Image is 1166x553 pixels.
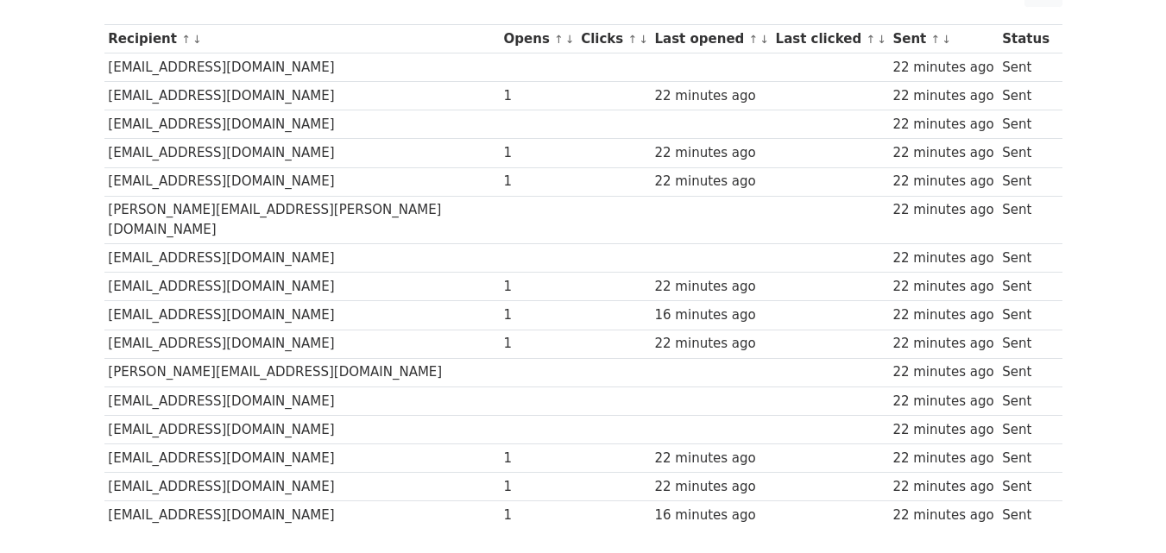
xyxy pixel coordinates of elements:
[998,25,1053,53] th: Status
[104,196,500,244] td: [PERSON_NAME][EMAIL_ADDRESS][PERSON_NAME][DOMAIN_NAME]
[892,277,993,297] div: 22 minutes ago
[554,33,564,46] a: ↑
[104,25,500,53] th: Recipient
[104,244,500,273] td: [EMAIL_ADDRESS][DOMAIN_NAME]
[892,392,993,412] div: 22 minutes ago
[655,449,767,468] div: 22 minutes ago
[104,53,500,82] td: [EMAIL_ADDRESS][DOMAIN_NAME]
[998,82,1053,110] td: Sent
[892,200,993,220] div: 22 minutes ago
[866,33,875,46] a: ↑
[655,305,767,325] div: 16 minutes ago
[892,86,993,106] div: 22 minutes ago
[651,25,772,53] th: Last opened
[504,277,573,297] div: 1
[998,501,1053,530] td: Sent
[892,334,993,354] div: 22 minutes ago
[504,477,573,497] div: 1
[655,143,767,163] div: 22 minutes ago
[772,25,889,53] th: Last clicked
[930,33,940,46] a: ↑
[104,443,500,472] td: [EMAIL_ADDRESS][DOMAIN_NAME]
[998,301,1053,330] td: Sent
[998,443,1053,472] td: Sent
[892,248,993,268] div: 22 minutes ago
[998,473,1053,501] td: Sent
[181,33,191,46] a: ↑
[104,167,500,196] td: [EMAIL_ADDRESS][DOMAIN_NAME]
[655,172,767,192] div: 22 minutes ago
[655,334,767,354] div: 22 minutes ago
[504,86,573,106] div: 1
[892,172,993,192] div: 22 minutes ago
[998,244,1053,273] td: Sent
[504,334,573,354] div: 1
[892,115,993,135] div: 22 minutes ago
[577,25,650,53] th: Clicks
[655,86,767,106] div: 22 minutes ago
[998,330,1053,358] td: Sent
[998,110,1053,139] td: Sent
[892,143,993,163] div: 22 minutes ago
[192,33,202,46] a: ↓
[892,477,993,497] div: 22 minutes ago
[998,53,1053,82] td: Sent
[998,196,1053,244] td: Sent
[104,473,500,501] td: [EMAIL_ADDRESS][DOMAIN_NAME]
[892,420,993,440] div: 22 minutes ago
[104,139,500,167] td: [EMAIL_ADDRESS][DOMAIN_NAME]
[104,330,500,358] td: [EMAIL_ADDRESS][DOMAIN_NAME]
[504,305,573,325] div: 1
[998,167,1053,196] td: Sent
[892,305,993,325] div: 22 minutes ago
[565,33,575,46] a: ↓
[998,358,1053,386] td: Sent
[889,25,999,53] th: Sent
[655,506,767,525] div: 16 minutes ago
[892,362,993,382] div: 22 minutes ago
[104,301,500,330] td: [EMAIL_ADDRESS][DOMAIN_NAME]
[104,415,500,443] td: [EMAIL_ADDRESS][DOMAIN_NAME]
[504,449,573,468] div: 1
[892,449,993,468] div: 22 minutes ago
[104,358,500,386] td: [PERSON_NAME][EMAIL_ADDRESS][DOMAIN_NAME]
[504,143,573,163] div: 1
[892,506,993,525] div: 22 minutes ago
[104,110,500,139] td: [EMAIL_ADDRESS][DOMAIN_NAME]
[655,277,767,297] div: 22 minutes ago
[104,386,500,415] td: [EMAIL_ADDRESS][DOMAIN_NAME]
[998,139,1053,167] td: Sent
[877,33,886,46] a: ↓
[655,477,767,497] div: 22 minutes ago
[639,33,648,46] a: ↓
[104,501,500,530] td: [EMAIL_ADDRESS][DOMAIN_NAME]
[1080,470,1166,553] iframe: Chat Widget
[504,506,573,525] div: 1
[504,172,573,192] div: 1
[627,33,637,46] a: ↑
[998,415,1053,443] td: Sent
[759,33,769,46] a: ↓
[942,33,951,46] a: ↓
[998,386,1053,415] td: Sent
[749,33,759,46] a: ↑
[998,273,1053,301] td: Sent
[892,58,993,78] div: 22 minutes ago
[500,25,577,53] th: Opens
[104,273,500,301] td: [EMAIL_ADDRESS][DOMAIN_NAME]
[104,82,500,110] td: [EMAIL_ADDRESS][DOMAIN_NAME]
